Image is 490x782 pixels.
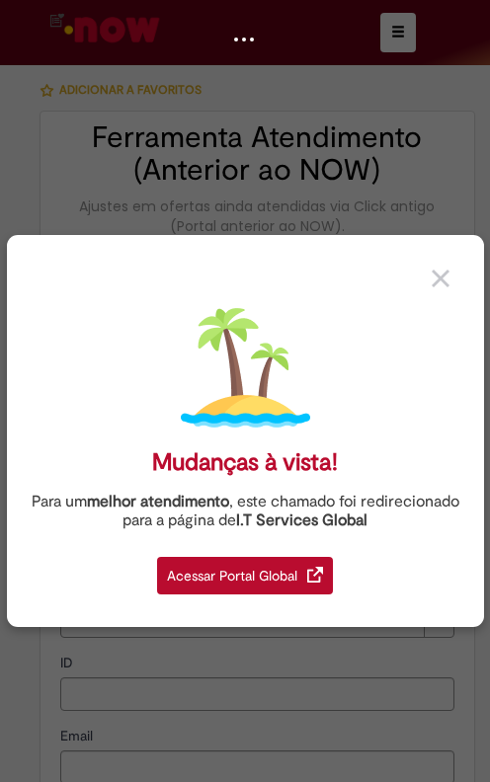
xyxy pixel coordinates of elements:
[236,500,367,530] a: I.T Services Global
[432,270,449,287] img: close_button_grey.png
[181,303,310,432] img: island.png
[157,546,333,594] a: Acessar Portal Global
[87,492,229,511] strong: melhor atendimento
[22,493,469,530] div: Para um , este chamado foi redirecionado para a página de
[157,557,333,594] div: Acessar Portal Global
[152,448,338,477] div: Mudanças à vista!
[307,567,323,583] img: redirect_link.png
